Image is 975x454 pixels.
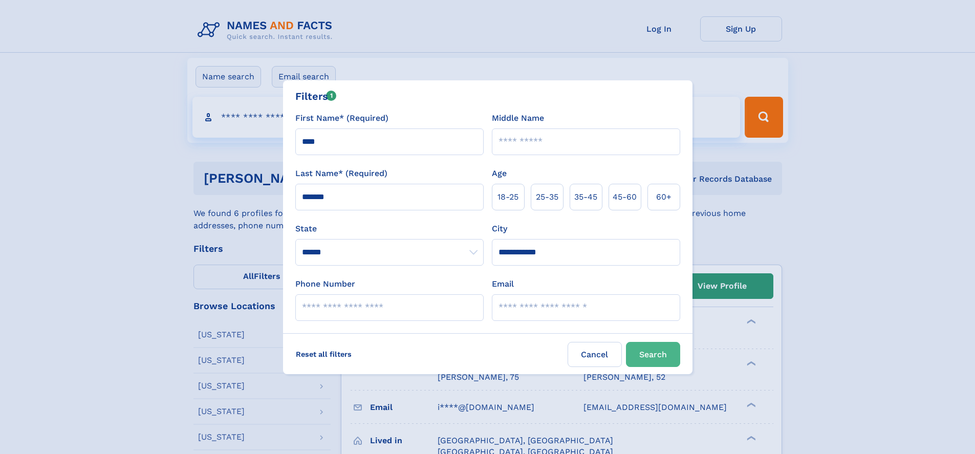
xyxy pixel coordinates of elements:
[492,223,507,235] label: City
[492,278,514,290] label: Email
[656,191,671,203] span: 60+
[295,112,388,124] label: First Name* (Required)
[492,167,507,180] label: Age
[295,223,484,235] label: State
[289,342,358,366] label: Reset all filters
[492,112,544,124] label: Middle Name
[295,167,387,180] label: Last Name* (Required)
[626,342,680,367] button: Search
[536,191,558,203] span: 25‑35
[613,191,637,203] span: 45‑60
[295,89,337,104] div: Filters
[295,278,355,290] label: Phone Number
[568,342,622,367] label: Cancel
[497,191,518,203] span: 18‑25
[574,191,597,203] span: 35‑45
